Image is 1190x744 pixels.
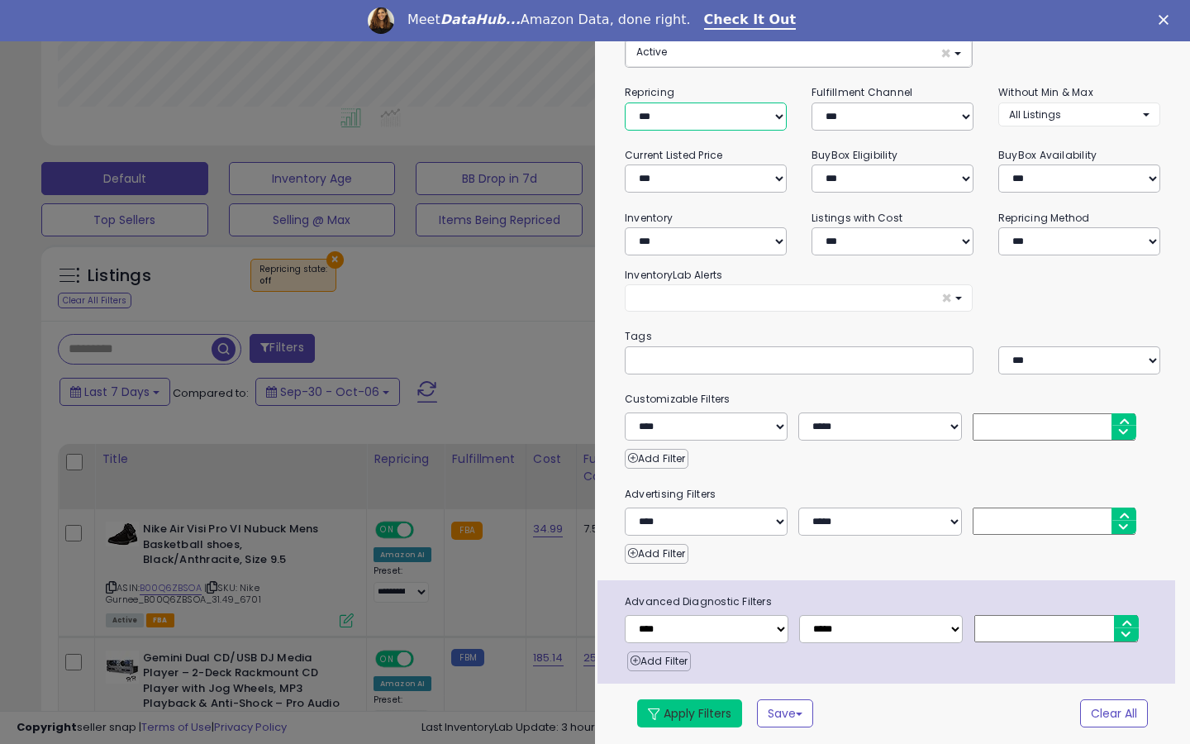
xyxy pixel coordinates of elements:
button: Apply Filters [637,699,742,727]
button: All Listings [998,103,1160,126]
button: Add Filter [625,449,688,469]
span: All Listings [1009,107,1061,122]
a: Check It Out [704,12,797,30]
small: Current Listed Price [625,148,722,162]
button: Save [757,699,813,727]
small: Tags [612,327,1173,346]
small: BuyBox Eligibility [812,148,897,162]
span: Active [636,45,667,59]
img: Profile image for Georgie [368,7,394,34]
small: Repricing Method [998,211,1090,225]
button: Add Filter [627,651,691,671]
span: Advanced Diagnostic Filters [612,593,1175,611]
small: Advertising Filters [612,485,1173,503]
span: × [940,45,951,62]
span: × [941,289,952,307]
button: Active × [626,40,972,67]
small: Without Min & Max [998,85,1093,99]
i: DataHub... [440,12,521,27]
button: Clear All [1080,699,1148,727]
small: Customizable Filters [612,390,1173,408]
div: Meet Amazon Data, done right. [407,12,691,28]
small: Inventory [625,211,673,225]
small: BuyBox Availability [998,148,1097,162]
small: Listings with Cost [812,211,902,225]
small: InventoryLab Alerts [625,268,722,282]
small: Fulfillment Channel [812,85,912,99]
button: × [625,284,973,312]
small: Repricing [625,85,674,99]
button: Add Filter [625,544,688,564]
div: Close [1159,15,1175,25]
